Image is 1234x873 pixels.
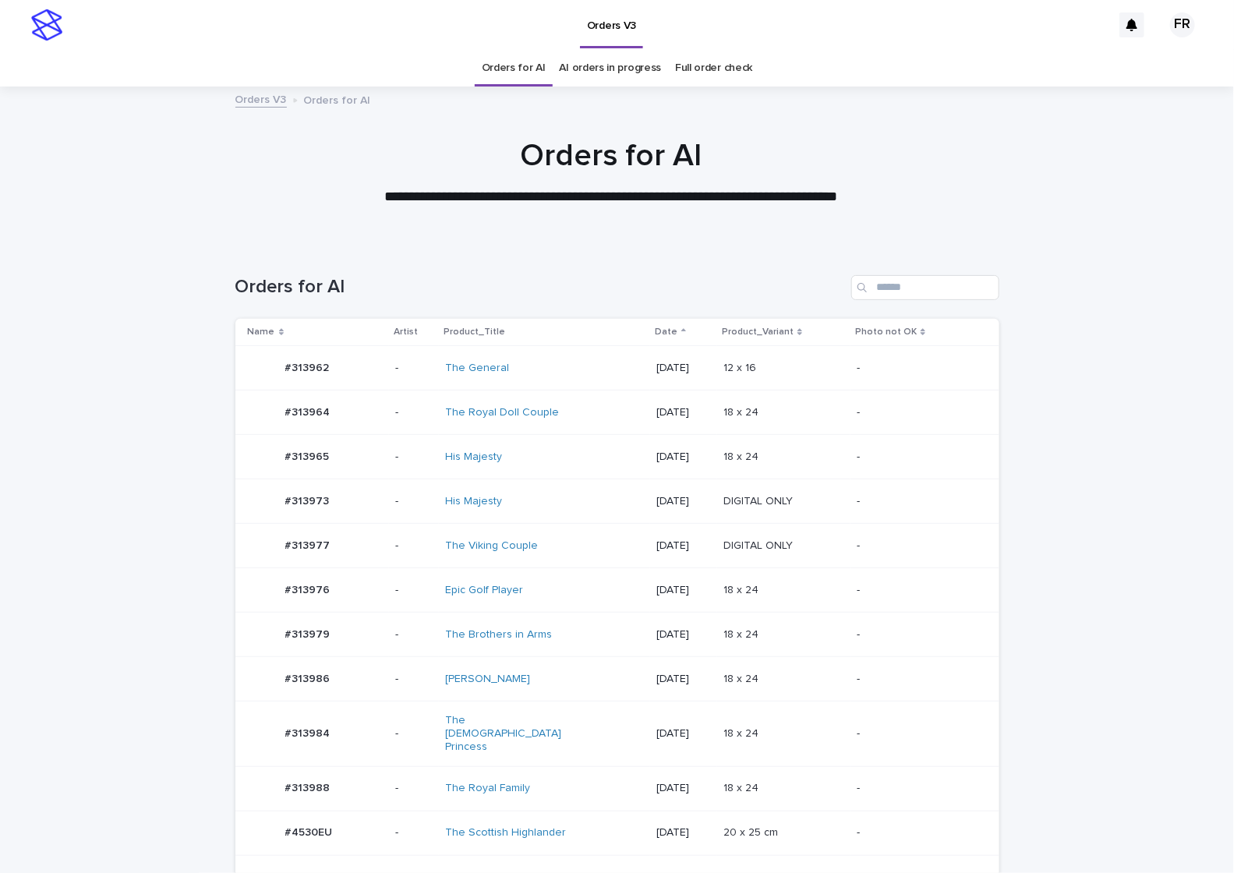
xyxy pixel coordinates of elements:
p: [DATE] [656,406,711,419]
a: Full order check [675,50,752,87]
p: #313984 [285,724,334,740]
p: #4530EU [285,823,336,839]
p: 18 x 24 [723,581,762,597]
p: DIGITAL ONLY [723,536,796,553]
p: - [395,406,433,419]
p: [DATE] [656,782,711,795]
p: Name [248,323,275,341]
h1: Orders for AI [229,137,993,175]
p: #313973 [285,492,333,508]
p: Product_Title [444,323,505,341]
a: [PERSON_NAME] [445,673,530,686]
img: stacker-logo-s-only.png [31,9,62,41]
p: - [857,451,974,464]
p: - [857,362,974,375]
tr: #313973#313973 -His Majesty [DATE]DIGITAL ONLYDIGITAL ONLY - [235,479,999,524]
p: Product_Variant [722,323,794,341]
p: - [395,782,433,795]
a: His Majesty [445,495,502,508]
p: [DATE] [656,451,711,464]
p: - [857,673,974,686]
p: - [395,584,433,597]
p: #313986 [285,670,334,686]
p: [DATE] [656,673,711,686]
a: Orders for AI [482,50,546,87]
a: The General [445,362,509,375]
p: - [395,495,433,508]
a: The Royal Family [445,782,530,795]
a: The Viking Couple [445,539,538,553]
tr: #313986#313986 -[PERSON_NAME] [DATE]18 x 2418 x 24 - [235,657,999,702]
p: - [857,727,974,740]
p: 12 x 16 [723,359,759,375]
p: 18 x 24 [723,724,762,740]
tr: #313984#313984 -The [DEMOGRAPHIC_DATA] Princess [DATE]18 x 2418 x 24 - [235,702,999,766]
p: - [857,406,974,419]
p: [DATE] [656,584,711,597]
p: 18 x 24 [723,403,762,419]
p: 18 x 24 [723,447,762,464]
p: Date [655,323,677,341]
p: 18 x 24 [723,670,762,686]
a: AI orders in progress [560,50,662,87]
tr: #4530EU#4530EU -The Scottish Highlander [DATE]20 x 25 cm20 x 25 cm - [235,811,999,855]
p: #313977 [285,536,334,553]
a: The Scottish Highlander [445,826,566,839]
tr: #313976#313976 -Epic Golf Player [DATE]18 x 2418 x 24 - [235,568,999,613]
a: Epic Golf Player [445,584,523,597]
a: The Royal Doll Couple [445,406,559,419]
a: His Majesty [445,451,502,464]
p: - [395,451,433,464]
p: - [395,539,433,553]
p: [DATE] [656,495,711,508]
p: Orders for AI [304,90,371,108]
p: #313988 [285,779,334,795]
div: FR [1170,12,1195,37]
p: - [395,826,433,839]
tr: #313977#313977 -The Viking Couple [DATE]DIGITAL ONLYDIGITAL ONLY - [235,524,999,568]
p: #313976 [285,581,334,597]
p: - [857,584,974,597]
p: - [857,628,974,641]
p: 18 x 24 [723,625,762,641]
input: Search [851,275,999,300]
tr: #313988#313988 -The Royal Family [DATE]18 x 2418 x 24 - [235,766,999,811]
p: - [857,539,974,553]
a: The Brothers in Arms [445,628,552,641]
p: Artist [394,323,418,341]
p: - [857,495,974,508]
tr: #313965#313965 -His Majesty [DATE]18 x 2418 x 24 - [235,435,999,479]
tr: #313964#313964 -The Royal Doll Couple [DATE]18 x 2418 x 24 - [235,391,999,435]
p: [DATE] [656,826,711,839]
p: Photo not OK [855,323,917,341]
p: - [857,826,974,839]
p: [DATE] [656,727,711,740]
p: [DATE] [656,628,711,641]
tr: #313962#313962 -The General [DATE]12 x 1612 x 16 - [235,346,999,391]
p: DIGITAL ONLY [723,492,796,508]
p: [DATE] [656,539,711,553]
h1: Orders for AI [235,276,845,299]
p: #313962 [285,359,333,375]
p: - [395,727,433,740]
p: #313964 [285,403,334,419]
p: 20 x 25 cm [723,823,781,839]
p: - [395,673,433,686]
p: [DATE] [656,362,711,375]
p: - [857,782,974,795]
p: #313965 [285,447,333,464]
a: The [DEMOGRAPHIC_DATA] Princess [445,714,575,753]
p: - [395,628,433,641]
p: - [395,362,433,375]
tr: #313979#313979 -The Brothers in Arms [DATE]18 x 2418 x 24 - [235,613,999,657]
a: Orders V3 [235,90,287,108]
p: 18 x 24 [723,779,762,795]
p: #313979 [285,625,334,641]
